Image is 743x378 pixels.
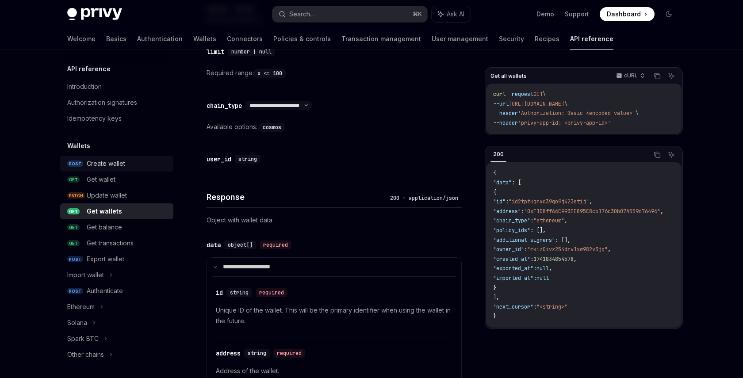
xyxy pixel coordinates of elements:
span: "id" [493,198,506,205]
a: Security [499,28,524,50]
div: required [273,349,305,358]
span: --header [493,110,518,117]
a: Connectors [227,28,263,50]
a: Dashboard [600,7,655,21]
a: Welcome [67,28,96,50]
span: , [574,256,577,263]
a: PATCHUpdate wallet [60,187,173,203]
a: Wallets [193,28,216,50]
span: GET [67,176,80,183]
div: Import wallet [67,270,104,280]
a: Recipes [535,28,559,50]
span: : [], [530,227,546,234]
span: "imported_at" [493,275,533,282]
div: address [216,349,241,358]
span: \ [543,91,546,98]
div: Get balance [87,222,122,233]
span: "<string>" [536,303,567,310]
div: Idempotency keys [67,113,122,124]
span: , [549,265,552,272]
button: cURL [611,69,649,84]
div: Search... [289,9,314,19]
span: string [230,289,249,296]
span: ], [493,294,499,301]
span: Dashboard [607,10,641,19]
a: Demo [536,10,554,19]
span: } [493,313,496,320]
span: : [533,265,536,272]
a: GETGet transactions [60,235,173,251]
a: POSTAuthenticate [60,283,173,299]
button: Toggle dark mode [662,7,676,21]
button: Copy the contents from the code block [651,149,663,160]
a: Transaction management [341,28,421,50]
div: 200 [490,149,506,160]
span: ⌘ K [413,11,422,18]
span: \ [564,100,567,107]
span: string [248,350,266,357]
span: number | null [231,48,272,55]
span: } [493,284,496,291]
span: "additional_signers" [493,237,555,244]
span: , [660,208,663,215]
div: required [256,288,287,297]
div: Required range: [207,68,462,78]
a: GETGet wallets [60,203,173,219]
span: "0xF1DBff66C993EE895C8cb176c30b07A559d76496" [524,208,660,215]
a: API reference [570,28,613,50]
span: : [], [555,237,571,244]
span: "address" [493,208,521,215]
div: Authorization signatures [67,97,137,108]
div: limit [207,47,224,56]
span: object[] [228,241,253,248]
p: cURL [624,72,638,79]
a: GETGet balance [60,219,173,235]
span: : [533,275,536,282]
span: 1741834854578 [533,256,574,263]
span: "rkiz0ivz254drv1xw982v3jq" [527,246,608,253]
div: Export wallet [87,254,124,264]
span: , [589,198,592,205]
span: : [524,246,527,253]
span: POST [67,256,83,263]
span: --header [493,119,518,126]
span: : [ [512,179,521,186]
span: : [533,303,536,310]
a: Support [565,10,589,19]
span: POST [67,288,83,294]
span: : [530,256,533,263]
span: "next_cursor" [493,303,533,310]
span: \ [636,110,639,117]
span: GET [533,91,543,98]
a: Authentication [137,28,183,50]
span: "data" [493,179,512,186]
div: chain_type [207,101,242,110]
div: Get transactions [87,238,134,248]
span: GET [67,208,80,215]
span: PATCH [67,192,85,199]
a: Basics [106,28,126,50]
span: 'Authorization: Basic <encoded-value>' [518,110,636,117]
button: Ask AI [432,6,471,22]
code: cosmos [259,123,285,132]
p: Unique ID of the wallet. This will be the primary identifier when using the wallet in the future. [216,305,452,326]
span: curl [493,91,506,98]
a: User management [432,28,488,50]
div: Spark BTC [67,333,99,344]
p: Address of the wallet. [216,366,452,376]
div: Ethereum [67,302,95,312]
a: Idempotency keys [60,111,173,126]
div: Authenticate [87,286,123,296]
span: , [564,217,567,224]
div: data [207,241,221,249]
div: Create wallet [87,158,125,169]
span: "ethereum" [533,217,564,224]
h5: Wallets [67,141,90,151]
img: dark logo [67,8,122,20]
span: 'privy-app-id: <privy-app-id>' [518,119,611,126]
p: Object with wallet data. [207,215,462,225]
span: POST [67,160,83,167]
span: { [493,189,496,196]
span: --url [493,100,509,107]
div: Update wallet [87,190,127,201]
